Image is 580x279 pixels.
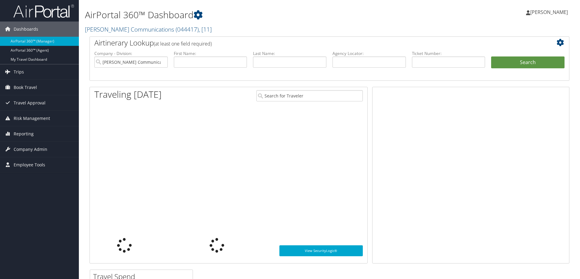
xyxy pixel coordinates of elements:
[279,245,363,256] a: View SecurityLogic®
[13,4,74,18] img: airportal-logo.png
[14,142,47,157] span: Company Admin
[85,9,411,21] h1: AirPortal 360™ Dashboard
[14,111,50,126] span: Risk Management
[14,157,45,172] span: Employee Tools
[94,88,162,101] h1: Traveling [DATE]
[412,50,485,56] label: Ticket Number:
[14,80,37,95] span: Book Travel
[154,40,212,47] span: (at least one field required)
[256,90,363,101] input: Search for Traveler
[199,25,212,33] span: , [ 11 ]
[332,50,406,56] label: Agency Locator:
[530,9,568,15] span: [PERSON_NAME]
[253,50,326,56] label: Last Name:
[14,126,34,141] span: Reporting
[14,22,38,37] span: Dashboards
[14,64,24,80] span: Trips
[94,38,524,48] h2: Airtinerary Lookup
[85,25,212,33] a: [PERSON_NAME] Communications
[176,25,199,33] span: ( 044417 )
[94,50,168,56] label: Company - Division:
[491,56,565,69] button: Search
[14,95,46,111] span: Travel Approval
[526,3,574,21] a: [PERSON_NAME]
[174,50,247,56] label: First Name:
